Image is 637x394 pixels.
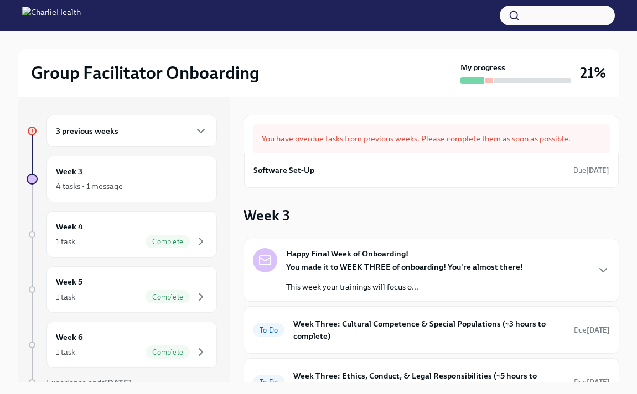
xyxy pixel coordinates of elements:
h6: Week Three: Ethics, Conduct, & Legal Responsibilities (~5 hours to complete) [293,370,565,394]
div: 3 previous weeks [46,115,217,147]
h6: Week Three: Cultural Competence & Special Populations (~3 hours to complete) [293,318,565,342]
strong: [DATE] [586,166,609,175]
h6: Software Set-Up [253,164,314,176]
span: August 5th, 2025 09:00 [573,165,609,176]
div: You have overdue tasks from previous weeks. Please complete them as soon as possible. [253,124,610,153]
span: Experience ends [46,377,131,387]
span: Complete [146,293,190,301]
span: To Do [253,378,284,386]
div: 1 task [56,291,75,302]
span: Due [574,326,610,334]
a: Week 61 taskComplete [27,322,217,368]
h2: Group Facilitator Onboarding [31,62,260,84]
div: 1 task [56,236,75,247]
strong: [DATE] [587,378,610,386]
a: Week 51 taskComplete [27,266,217,313]
p: This week your trainings will focus o... [286,281,523,292]
span: Due [574,378,610,386]
div: 1 task [56,346,75,358]
strong: Happy Final Week of Onboarding! [286,248,408,259]
a: To DoWeek Three: Cultural Competence & Special Populations (~3 hours to complete)Due[DATE] [253,316,610,344]
a: Week 34 tasks • 1 message [27,156,217,202]
span: To Do [253,326,284,334]
strong: My progress [460,62,505,73]
span: Due [573,166,609,175]
img: CharlieHealth [22,7,81,24]
span: Complete [146,348,190,356]
h6: Week 6 [56,331,83,343]
h3: Week 3 [244,206,290,225]
span: Complete [146,238,190,246]
span: August 25th, 2025 09:00 [574,377,610,387]
strong: You made it to WEEK THREE of onboarding! You're almost there! [286,262,523,272]
strong: [DATE] [587,326,610,334]
h6: 3 previous weeks [56,125,118,137]
strong: [DATE] [105,377,131,387]
h6: Week 5 [56,276,82,288]
h3: 21% [580,63,606,83]
h6: Week 4 [56,220,83,233]
div: 4 tasks • 1 message [56,181,123,192]
a: Software Set-UpDue[DATE] [253,162,609,178]
h6: Week 3 [56,165,82,177]
span: August 25th, 2025 09:00 [574,325,610,335]
a: Week 41 taskComplete [27,211,217,258]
